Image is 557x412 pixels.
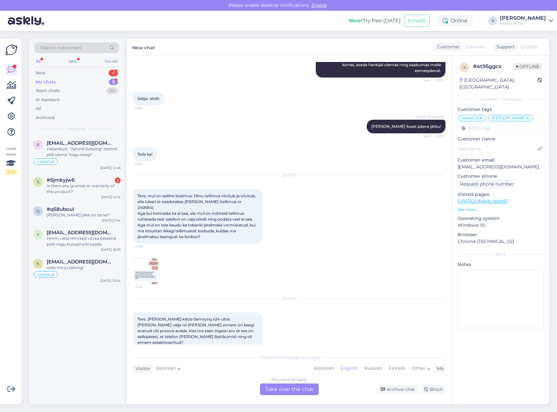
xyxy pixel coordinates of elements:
[103,57,119,66] div: Socials
[37,142,40,147] span: r
[137,317,255,345] span: Tere. [PERSON_NAME] kätte Samsung s24 ultra. [PERSON_NAME] välja nii [PERSON_NAME] ennem on keegi...
[462,116,479,120] span: vastatud
[271,377,307,383] div: Estonian to English
[67,57,78,66] div: Web
[47,230,114,236] span: valdokivimagi@hotmail.com
[457,164,544,170] p: [EMAIL_ADDRESS][DOMAIN_NAME]
[488,16,497,25] div: V
[101,195,121,200] div: [DATE] 12:14
[457,157,544,164] p: Customer email
[412,365,425,371] span: Other
[133,365,150,372] div: Visitor
[47,259,114,265] span: kangrokarin@hot.ee
[500,16,546,21] div: [PERSON_NAME]
[457,238,544,245] p: Chrome [TECHNICAL_ID]
[137,193,257,239] span: Tere, mul on selline küsimus. Minu tellimus viivitub ja viivitub, eile lubati et saadetakse [PERS...
[101,165,121,170] div: [DATE] 12:46
[437,15,473,27] div: Online
[5,44,18,56] img: Askly Logo
[514,63,542,70] span: Offline
[36,209,40,213] span: q
[36,97,60,103] div: AI Assistant
[109,79,118,85] div: 5
[473,63,514,70] div: # 4t95ggcx
[37,273,54,276] span: vastatud
[494,43,515,50] div: Support
[101,247,121,252] div: [DATE] 16:33
[457,251,544,257] div: Extra
[361,364,385,373] div: Russian
[385,364,409,373] div: Finnish
[457,222,544,229] p: Windows 10
[106,88,118,94] div: 50
[459,77,538,91] div: [GEOGRAPHIC_DATA], [GEOGRAPHIC_DATA]
[457,207,544,212] p: See more ...
[109,70,118,76] div: 4
[47,265,121,271] div: seda ma ju palungi
[458,145,537,152] input: Add name
[133,258,159,284] img: Attachment
[36,105,41,112] div: All
[457,215,544,222] p: Operating system
[419,78,444,83] span: Seen ✓ 11:04
[5,169,17,175] div: 2 / 3
[47,236,121,247] div: Hmm, neid rihmasid või ka bezeleid pole nagu kusagil eriti saada
[377,385,418,394] div: Archive chat
[36,88,60,94] div: Team chats
[457,96,544,102] div: Customer information
[47,140,114,146] span: rocknroll1313@gmail.com
[40,44,81,51] span: Search customers
[47,146,121,158] div: vabandust, "natural keeping" asemel pidi olema "nagu keegi"
[434,43,460,50] div: Customer
[520,43,537,50] span: English
[36,70,45,76] div: New
[337,364,361,373] div: English
[371,124,441,129] span: [PERSON_NAME] ilusat päeva jätku!
[37,179,39,184] span: 5
[47,183,121,195] div: Is there any grantee or warranty of this product?
[137,96,160,101] span: Selge, aitäh
[500,16,553,26] a: [PERSON_NAME]Mobix JK OÜ
[34,57,42,66] div: All
[311,364,337,373] div: Estonian
[463,65,466,70] span: 4
[419,134,444,139] span: Seen ✓ 11:05
[457,261,544,268] p: Notes
[457,106,544,113] p: Customer tags
[135,244,159,249] span: 10:59
[349,18,363,24] b: New!
[137,152,152,157] span: Teile ka!
[500,21,546,26] div: Mobix JK OÜ
[310,2,329,8] span: Enable
[132,42,155,51] label: New chat
[260,383,319,395] div: Take over the chat
[133,296,445,301] div: [DATE]
[135,106,159,111] span: 11:05
[492,116,526,120] span: [PERSON_NAME]
[457,191,544,198] p: Visited pages
[156,365,176,372] span: Estonian
[36,115,54,121] div: Archived
[457,173,544,180] p: Customer phone
[349,17,401,25] div: Try free [DATE]:
[36,79,56,85] div: My chats
[47,212,121,218] div: [PERSON_NAME] pikk on tarne?
[68,126,86,132] span: My chats
[457,198,508,204] a: [URL][DOMAIN_NAME]
[100,278,121,283] div: [DATE] 15:04
[47,206,74,212] span: #q58uboul
[133,355,445,360] div: Choose the language and reply
[434,365,444,372] div: Me
[102,218,121,223] div: [DATE] 11:14
[404,15,430,27] button: Emails
[135,162,159,166] span: 11:05
[457,231,544,238] p: Browser
[457,136,544,142] p: Customer name
[420,385,445,394] div: Block
[416,115,444,119] span: [PERSON_NAME]
[37,232,39,237] span: v
[465,43,485,50] span: Estonian
[135,285,160,289] span: 11:45
[5,146,17,175] div: Look Here
[37,261,40,266] span: k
